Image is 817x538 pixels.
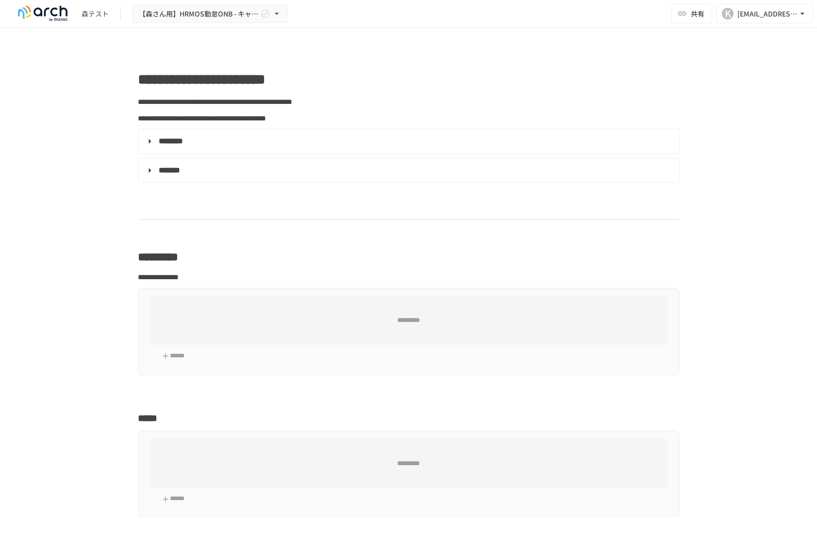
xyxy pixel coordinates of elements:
button: 【森さん用】HRMOS勤怠ONB - キャッチアップ [133,4,288,23]
button: 共有 [671,4,712,23]
div: 森テスト [82,9,109,19]
div: K [722,8,734,19]
img: logo-default@2x-9cf2c760.svg [12,6,74,21]
button: K[EMAIL_ADDRESS][DOMAIN_NAME] [716,4,813,23]
span: 共有 [691,8,704,19]
span: 【森さん用】HRMOS勤怠ONB - キャッチアップ [139,8,258,20]
div: [EMAIL_ADDRESS][DOMAIN_NAME] [737,8,798,20]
